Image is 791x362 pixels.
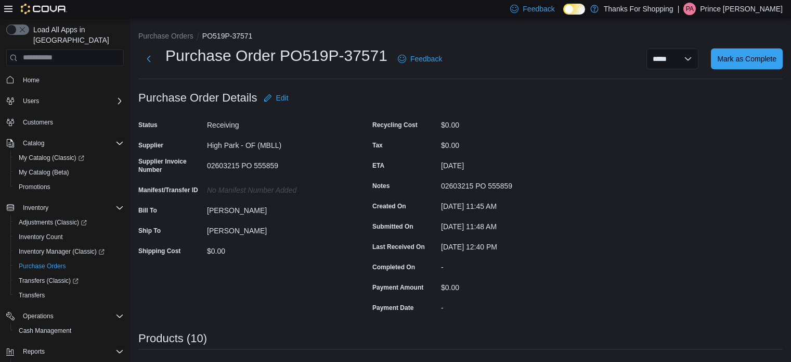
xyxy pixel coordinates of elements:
span: Transfers [19,291,45,299]
button: Mark as Complete [711,48,783,69]
span: My Catalog (Beta) [15,166,124,179]
button: Edit [260,88,293,108]
label: Submitted On [372,222,413,231]
button: My Catalog (Beta) [10,165,128,180]
div: [DATE] 11:45 AM [441,198,580,210]
button: Purchase Orders [138,32,193,40]
button: Catalog [2,136,128,151]
div: High Park - OF (MBLL) [207,137,346,149]
a: Transfers [15,289,49,302]
button: Operations [19,310,58,322]
label: Manifest/Transfer ID [138,186,198,194]
button: Home [2,72,128,88]
span: Customers [23,118,53,127]
span: Operations [23,312,54,320]
span: Catalog [23,139,44,147]
span: Adjustments (Classic) [19,218,87,227]
span: Operations [19,310,124,322]
a: Transfers (Classic) [15,274,83,287]
span: PA [686,3,694,15]
label: Shipping Cost [138,247,180,255]
p: Thanks For Shopping [604,3,673,15]
span: Inventory Count [19,233,63,241]
span: My Catalog (Classic) [19,154,84,162]
div: - [441,259,580,271]
span: Users [23,97,39,105]
span: Inventory Manager (Classic) [19,247,105,256]
p: Prince [PERSON_NAME] [700,3,783,15]
a: Customers [19,116,57,129]
button: Transfers [10,288,128,303]
input: Dark Mode [563,4,585,15]
label: Ship To [138,227,161,235]
span: My Catalog (Beta) [19,168,69,177]
button: Cash Management [10,323,128,338]
a: Promotions [15,181,55,193]
button: Reports [2,344,128,359]
a: My Catalog (Beta) [15,166,73,179]
button: PO519P-37571 [202,32,253,40]
h3: Products (10) [138,332,207,345]
a: Inventory Manager (Classic) [15,245,109,258]
span: Feedback [523,4,554,14]
a: Adjustments (Classic) [10,215,128,230]
button: Promotions [10,180,128,194]
a: Inventory Count [15,231,67,243]
button: Users [2,94,128,108]
a: My Catalog (Classic) [15,152,88,164]
label: Status [138,121,158,129]
button: Operations [2,309,128,323]
label: Supplier [138,141,163,149]
span: Transfers (Classic) [19,277,79,285]
label: Payment Amount [372,283,423,292]
div: $0.00 [207,243,346,255]
div: Receiving [207,117,346,129]
span: Purchase Orders [19,262,66,270]
div: [DATE] 12:40 PM [441,239,580,251]
span: Mark as Complete [717,54,776,64]
span: Cash Management [15,324,124,337]
div: - [441,299,580,312]
div: $0.00 [441,117,580,129]
a: Adjustments (Classic) [15,216,91,229]
a: My Catalog (Classic) [10,151,128,165]
button: Inventory [19,202,53,214]
img: Cova [21,4,67,14]
nav: An example of EuiBreadcrumbs [138,31,783,43]
span: Purchase Orders [15,260,124,272]
span: Inventory [23,204,48,212]
div: $0.00 [441,279,580,292]
span: Home [19,73,124,86]
label: Bill To [138,206,157,215]
label: Recycling Cost [372,121,418,129]
div: [PERSON_NAME] [207,222,346,235]
button: Purchase Orders [10,259,128,273]
span: Catalog [19,137,124,149]
label: Completed On [372,263,415,271]
span: Reports [23,347,45,356]
button: Next [138,48,159,69]
span: Cash Management [19,327,71,335]
button: Reports [19,345,49,358]
p: | [678,3,680,15]
label: ETA [372,161,384,170]
span: Users [19,95,124,107]
span: Inventory [19,202,124,214]
a: Cash Management [15,324,75,337]
span: Adjustments (Classic) [15,216,124,229]
span: Reports [19,345,124,358]
a: Home [19,74,44,86]
span: Inventory Manager (Classic) [15,245,124,258]
label: Payment Date [372,304,413,312]
span: Promotions [15,181,124,193]
span: Inventory Count [15,231,124,243]
span: My Catalog (Classic) [15,152,124,164]
div: [PERSON_NAME] [207,202,346,215]
h3: Purchase Order Details [138,92,257,104]
button: Inventory [2,201,128,215]
button: Catalog [19,137,48,149]
label: Last Received On [372,243,425,251]
a: Feedback [394,48,446,69]
label: Supplier Invoice Number [138,157,203,174]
